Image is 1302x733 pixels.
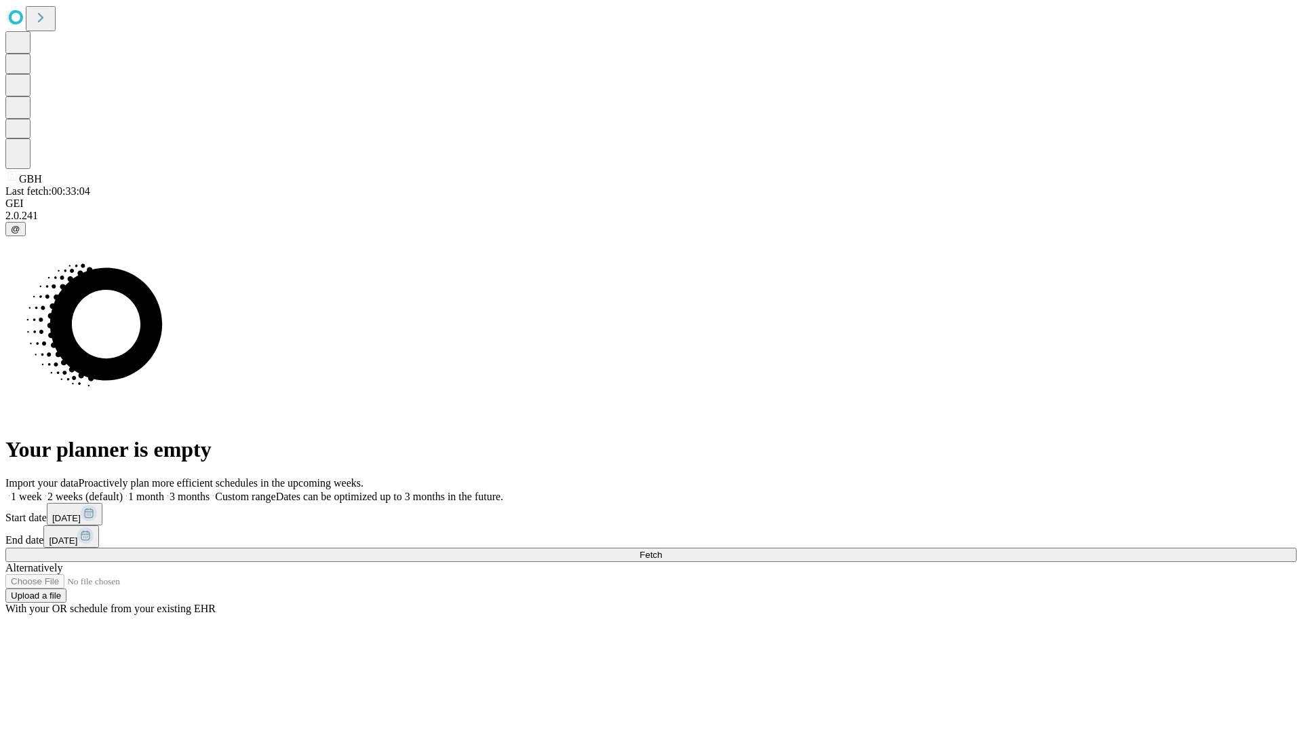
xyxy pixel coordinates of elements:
[5,477,79,489] span: Import your data
[19,173,42,185] span: GBH
[5,210,1297,222] div: 2.0.241
[5,185,90,197] span: Last fetch: 00:33:04
[5,562,62,574] span: Alternatively
[47,491,123,502] span: 2 weeks (default)
[43,525,99,548] button: [DATE]
[5,198,1297,210] div: GEI
[215,491,275,502] span: Custom range
[170,491,210,502] span: 3 months
[5,548,1297,562] button: Fetch
[11,491,42,502] span: 1 week
[5,222,26,236] button: @
[276,491,503,502] span: Dates can be optimized up to 3 months in the future.
[5,525,1297,548] div: End date
[5,603,216,614] span: With your OR schedule from your existing EHR
[128,491,164,502] span: 1 month
[5,503,1297,525] div: Start date
[5,588,66,603] button: Upload a file
[5,437,1297,462] h1: Your planner is empty
[49,535,77,546] span: [DATE]
[52,513,81,523] span: [DATE]
[79,477,363,489] span: Proactively plan more efficient schedules in the upcoming weeks.
[47,503,102,525] button: [DATE]
[639,550,662,560] span: Fetch
[11,224,20,234] span: @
